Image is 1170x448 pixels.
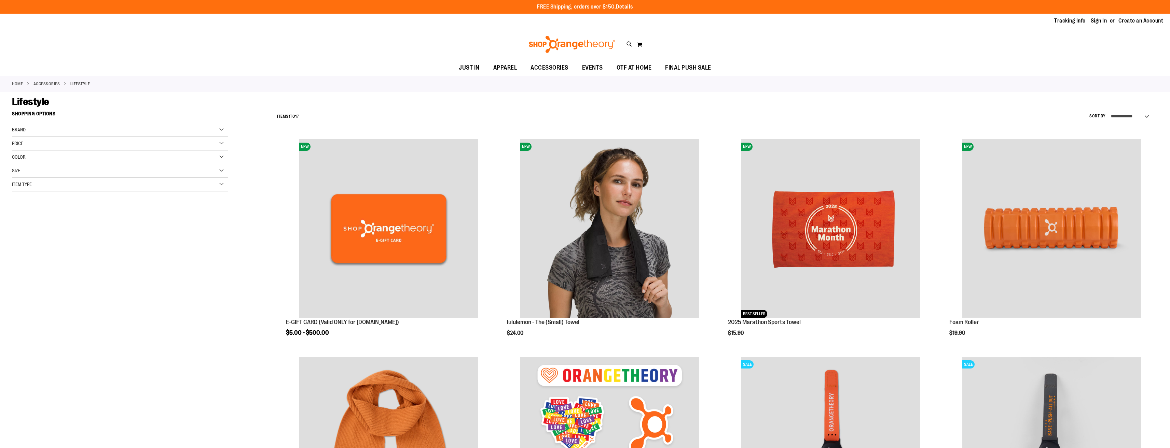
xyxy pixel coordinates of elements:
span: $19.90 [949,330,966,336]
p: FREE Shipping, orders over $150. [537,3,633,11]
span: SALE [741,360,754,368]
span: Lifestyle [12,96,49,107]
span: Color [12,154,26,160]
span: 1 [289,114,290,119]
a: FINAL PUSH SALE [658,60,718,76]
span: 17 [295,114,299,119]
a: 2025 Marathon Sports TowelNEWBEST SELLER [728,139,933,319]
span: NEW [962,143,974,151]
div: product [725,136,937,353]
a: lululemon - The (Small) TowelNEW [507,139,712,319]
span: ACCESSORIES [531,60,568,75]
span: $24.00 [507,330,524,336]
span: Brand [12,127,26,132]
span: Item Type [12,182,32,187]
span: APPAREL [493,60,517,75]
img: lululemon - The (Small) Towel [520,139,699,318]
a: EVENTS [575,60,610,76]
img: E-GIFT CARD (Valid ONLY for ShopOrangetheory.com) [299,139,478,318]
a: Details [616,4,633,10]
a: ACCESSORIES [33,81,60,87]
strong: Shopping Options [12,108,228,123]
img: Foam Roller [962,139,1141,318]
span: NEW [741,143,753,151]
strong: Lifestyle [70,81,90,87]
a: lululemon - The (Small) Towel [507,319,579,326]
span: EVENTS [582,60,603,75]
a: Foam RollerNEW [949,139,1155,319]
a: APPAREL [486,60,524,76]
span: SALE [962,360,975,368]
span: NEW [299,143,311,151]
img: 2025 Marathon Sports Towel [741,139,920,318]
a: OTF AT HOME [610,60,659,76]
a: Create an Account [1118,17,1164,25]
span: Price [12,141,23,146]
div: product [283,136,495,353]
div: product [504,136,716,353]
span: BEST SELLER [741,310,767,318]
a: Tracking Info [1054,17,1086,25]
span: $15.90 [728,330,745,336]
span: Size [12,168,20,173]
span: NEW [520,143,532,151]
a: Foam Roller [949,319,979,326]
label: Sort By [1089,113,1106,119]
img: Shop Orangetheory [528,36,616,53]
span: FINAL PUSH SALE [665,60,711,75]
a: E-GIFT CARD (Valid ONLY for ShopOrangetheory.com)NEW [286,139,491,319]
a: E-GIFT CARD (Valid ONLY for [DOMAIN_NAME]) [286,319,399,326]
div: product [946,136,1158,353]
a: Sign In [1091,17,1107,25]
span: JUST IN [459,60,480,75]
a: 2025 Marathon Sports Towel [728,319,801,326]
a: JUST IN [452,60,486,76]
span: OTF AT HOME [617,60,652,75]
span: $5.00 - $500.00 [286,329,329,336]
a: Home [12,81,23,87]
h2: Items to [277,111,299,122]
a: ACCESSORIES [524,60,575,75]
